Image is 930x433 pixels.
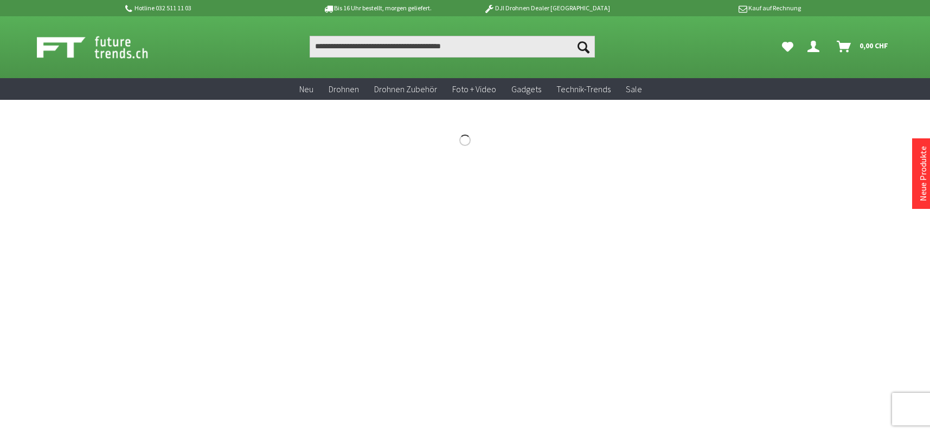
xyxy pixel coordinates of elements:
[452,84,496,94] span: Foto + Video
[445,78,504,100] a: Foto + Video
[918,146,928,201] a: Neue Produkte
[556,84,611,94] span: Technik-Trends
[329,84,359,94] span: Drohnen
[124,2,293,15] p: Hotline 032 511 11 03
[618,78,650,100] a: Sale
[292,78,321,100] a: Neu
[374,84,437,94] span: Drohnen Zubehör
[572,36,595,58] button: Suchen
[367,78,445,100] a: Drohnen Zubehör
[832,36,894,58] a: Warenkorb
[632,2,801,15] p: Kauf auf Rechnung
[511,84,541,94] span: Gadgets
[777,36,799,58] a: Meine Favoriten
[803,36,828,58] a: Dein Konto
[321,78,367,100] a: Drohnen
[504,78,549,100] a: Gadgets
[626,84,642,94] span: Sale
[549,78,618,100] a: Technik-Trends
[462,2,631,15] p: DJI Drohnen Dealer [GEOGRAPHIC_DATA]
[37,34,172,61] img: Shop Futuretrends - zur Startseite wechseln
[299,84,313,94] span: Neu
[860,37,888,54] span: 0,00 CHF
[310,36,595,58] input: Produkt, Marke, Kategorie, EAN, Artikelnummer…
[293,2,462,15] p: Bis 16 Uhr bestellt, morgen geliefert.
